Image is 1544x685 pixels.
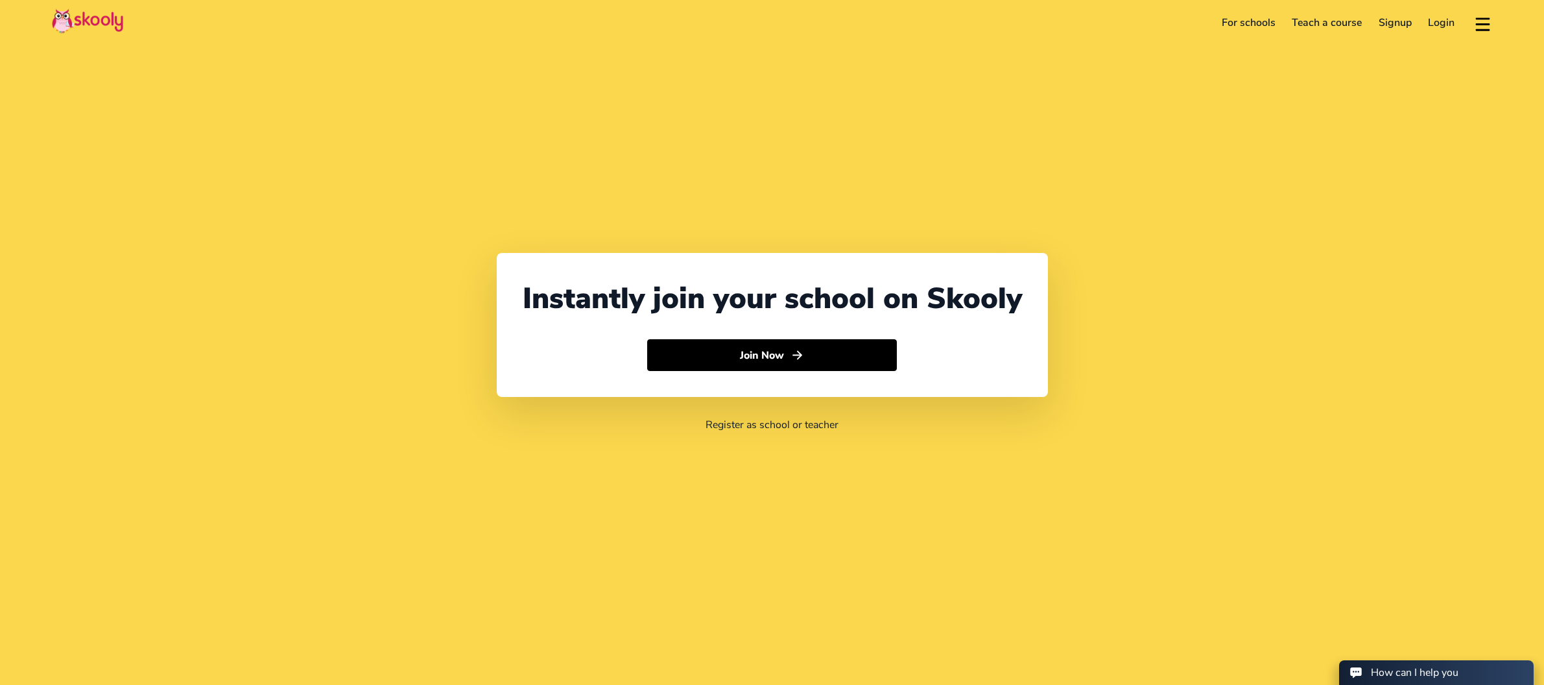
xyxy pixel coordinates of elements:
a: Signup [1370,12,1420,33]
ion-icon: arrow forward outline [790,348,804,362]
button: Join Nowarrow forward outline [647,339,897,372]
a: Register as school or teacher [706,418,838,432]
a: Login [1420,12,1464,33]
a: For schools [1213,12,1284,33]
img: Skooly [52,8,123,34]
div: Instantly join your school on Skooly [523,279,1022,318]
a: Teach a course [1283,12,1370,33]
button: menu outline [1473,12,1492,34]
